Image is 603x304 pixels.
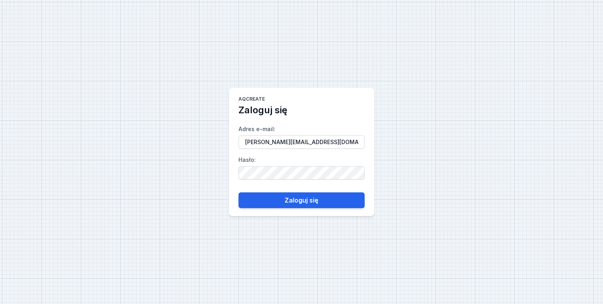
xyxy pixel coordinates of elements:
label: Adres e-mail : [238,123,365,149]
h1: AQcreate [238,96,265,104]
input: Hasło: [238,166,365,180]
button: Zaloguj się [238,192,365,208]
label: Hasło : [238,154,365,180]
input: Adres e-mail: [238,135,365,149]
h2: Zaloguj się [238,104,287,116]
